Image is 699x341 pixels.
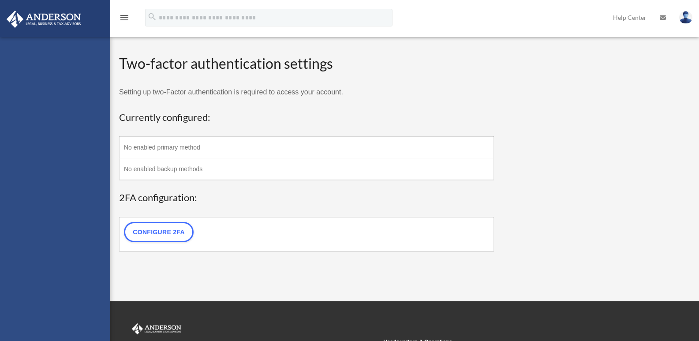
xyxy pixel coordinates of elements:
[120,137,494,158] td: No enabled primary method
[120,158,494,180] td: No enabled backup methods
[119,111,494,124] h3: Currently configured:
[4,11,84,28] img: Anderson Advisors Platinum Portal
[119,54,494,74] h2: Two-factor authentication settings
[130,323,183,335] img: Anderson Advisors Platinum Portal
[119,191,494,205] h3: 2FA configuration:
[679,11,692,24] img: User Pic
[119,15,130,23] a: menu
[119,86,494,98] p: Setting up two-Factor authentication is required to access your account.
[147,12,157,22] i: search
[119,12,130,23] i: menu
[124,222,194,242] a: Configure 2FA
